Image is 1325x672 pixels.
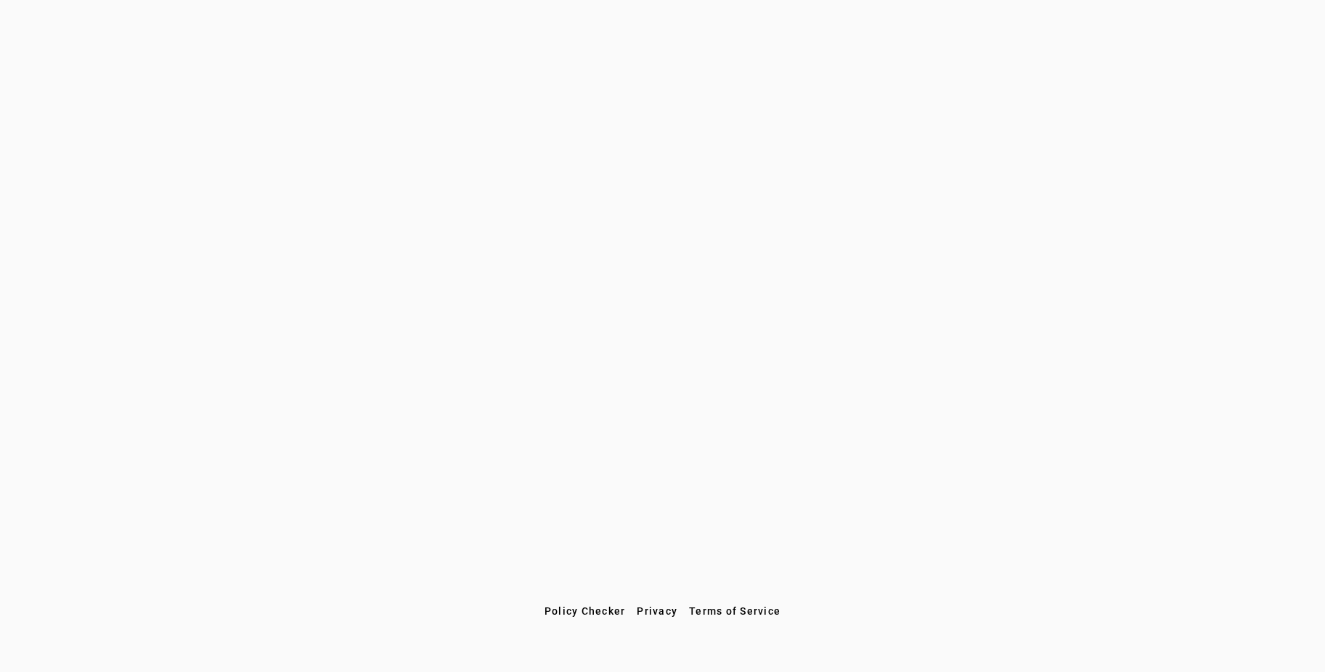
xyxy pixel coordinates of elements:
span: Policy Checker [545,605,626,617]
span: Privacy [637,605,677,617]
button: Policy Checker [539,598,632,624]
button: Terms of Service [683,598,786,624]
span: Terms of Service [689,605,780,617]
button: Privacy [631,598,683,624]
